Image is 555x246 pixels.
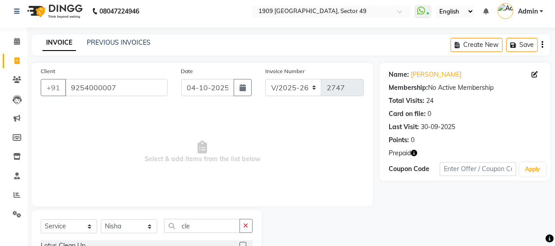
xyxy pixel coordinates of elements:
label: Invoice Number [265,67,305,75]
span: Admin [518,7,538,16]
a: INVOICE [42,35,76,51]
div: 24 [426,96,433,106]
a: [PERSON_NAME] [411,70,461,79]
div: 30-09-2025 [421,122,455,132]
label: Client [41,67,55,75]
div: Total Visits: [389,96,424,106]
div: 0 [428,109,431,119]
input: Search or Scan [164,219,240,233]
span: Select & add items from the list below [41,107,364,197]
button: +91 [41,79,66,96]
div: Points: [389,135,409,145]
input: Search by Name/Mobile/Email/Code [65,79,168,96]
div: Name: [389,70,409,79]
input: Enter Offer / Coupon Code [440,162,516,176]
a: PREVIOUS INVOICES [87,38,151,46]
div: Membership: [389,83,428,93]
button: Apply [520,162,546,176]
button: Create New [451,38,503,52]
div: Coupon Code [389,164,440,174]
div: 0 [411,135,414,145]
button: Save [506,38,538,52]
span: Prepaid [389,149,411,158]
div: Last Visit: [389,122,419,132]
div: Card on file: [389,109,426,119]
img: Admin [498,3,513,19]
label: Date [181,67,193,75]
div: No Active Membership [389,83,541,93]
